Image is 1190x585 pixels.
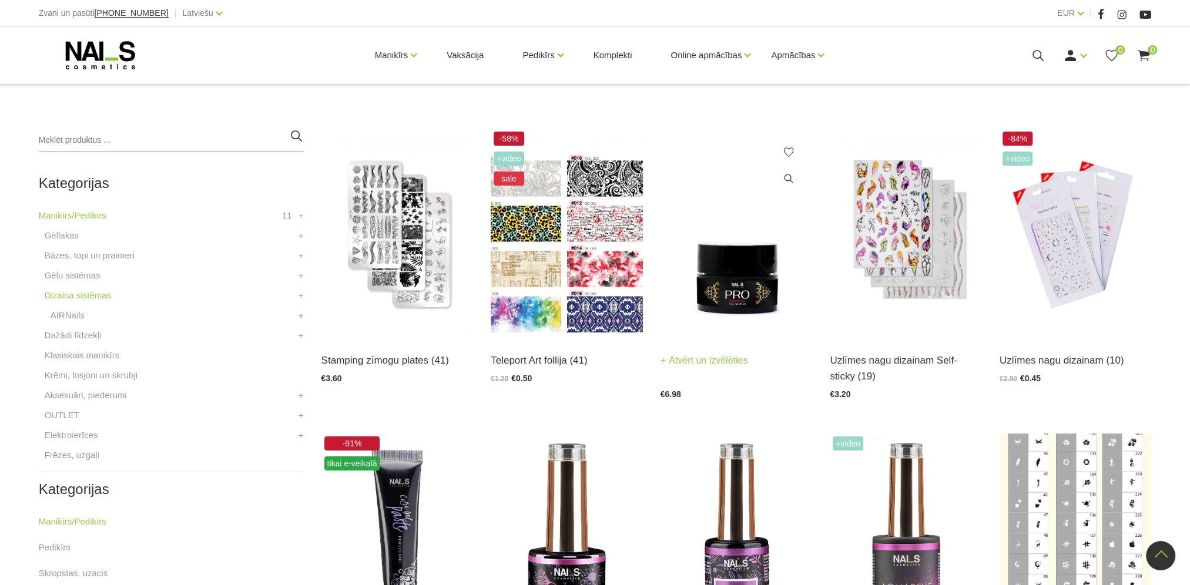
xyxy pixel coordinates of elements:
[45,248,135,263] a: Bāzes, topi un praimeri
[299,328,304,342] a: +
[299,268,304,283] a: +
[45,268,100,283] a: Gēlu sistēmas
[299,288,304,302] a: +
[95,9,169,18] a: [PHONE_NUMBER]
[1115,45,1125,55] span: 0
[584,27,642,83] a: Komplekti
[39,515,106,529] a: Manikīrs/Pedikīrs
[39,482,304,497] h2: Kategorijas
[491,129,643,338] img: Folija nagu dizainam, paredzēta lietot kopā ar Teleport Sticky Gel.Piedāvājumā 40 veidi, 20 x 4cm...
[1090,6,1092,21] span: |
[830,352,982,384] a: Uzlīmes nagu dizainam Self-sticky (19)
[1000,352,1152,368] a: Uzlīmes nagu dizainam (10)
[1057,6,1075,20] a: EUR
[1000,375,1017,383] span: €2.90
[39,6,169,21] div: Zvani un pasūti
[324,456,380,470] span: tikai e-veikalā
[830,129,982,338] img: Dažādu stilu nagu uzlīmes. Piemērotas gan modelētiem nagiem, gan gēllakas pārklājumam. Pamatam na...
[324,436,380,450] span: -91%
[39,209,106,223] a: Manikīrs/Pedikīrs
[45,348,120,362] a: Klasiskais manikīrs
[45,448,99,462] a: Frēzes, uzgaļi
[299,248,304,263] a: +
[830,389,850,399] span: €3.20
[1000,129,1152,338] img: Profesionālās dizaina uzlīmes nagiem...
[45,288,111,302] a: Dizaina sistēmas
[522,32,554,79] a: Pedikīrs
[39,566,108,580] a: Skropstas, uzacis
[45,428,98,442] a: Elektroierīces
[494,152,524,166] span: +Video
[1137,48,1151,63] a: 0
[321,352,474,368] a: Stamping zīmogu plates (41)
[321,374,342,383] span: €3.60
[299,408,304,422] a: +
[511,374,532,383] span: €0.50
[183,6,213,20] a: Latviešu
[1148,45,1157,55] span: 0
[661,352,748,369] a: Atvērt un izvēlēties
[491,375,508,383] span: €1.20
[299,308,304,322] a: +
[299,209,304,223] a: +
[299,388,304,402] a: +
[282,209,292,223] span: 11
[833,436,863,450] span: +Video
[1003,132,1033,146] span: -84%
[39,176,304,191] h2: Kategorijas
[1104,48,1119,63] a: 0
[175,6,177,21] span: |
[39,129,304,152] input: Meklēt produktus ...
[45,368,138,382] a: Krēmi, losjoni un skrubji
[95,8,169,18] span: [PHONE_NUMBER]
[299,228,304,243] a: +
[45,228,79,243] a: Gēllakas
[494,132,524,146] span: -58%
[45,408,79,422] a: OUTLET
[661,389,681,399] span: €6.98
[491,352,643,368] a: Teleport Art follija (41)
[321,129,474,338] img: Metāla zīmogošanas plate. Augstas kvalitātes gravējums garantē pat vismazāko detaļu atspiedumu. P...
[45,328,102,342] a: Dažādi līdzekļi
[375,32,408,79] a: Manikīrs
[494,172,524,186] span: sale
[771,32,815,79] a: Apmācības
[299,428,304,442] a: +
[45,388,127,402] a: Aksesuāri, piederumi
[51,308,85,322] a: AIRNails
[1020,374,1041,383] span: €0.45
[661,129,813,338] img: Augstas kvalitātes krāsainie geli ar 4D pigmentu un piesātinātu toni. Dod iespēju zīmēt smalkas l...
[437,27,493,83] a: Vaksācija
[1003,152,1033,166] span: +Video
[671,32,742,79] a: Online apmācības
[39,540,71,554] a: Pedikīrs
